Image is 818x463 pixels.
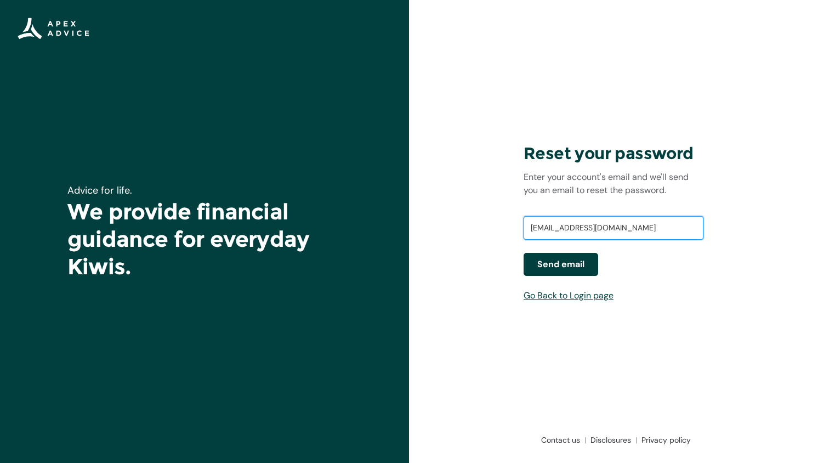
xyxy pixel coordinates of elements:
[524,171,703,197] p: Enter your account's email and we'll send you an email to reset the password.
[524,253,598,276] button: Send email
[586,434,637,445] a: Disclosures
[524,143,703,164] h3: Reset your password
[18,18,89,39] img: Apex Advice Group
[524,290,613,301] a: Go Back to Login page
[67,198,342,280] h1: We provide financial guidance for everyday Kiwis.
[524,216,703,240] input: Username
[537,258,584,271] span: Send email
[537,434,586,445] a: Contact us
[637,434,691,445] a: Privacy policy
[67,184,132,197] span: Advice for life.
